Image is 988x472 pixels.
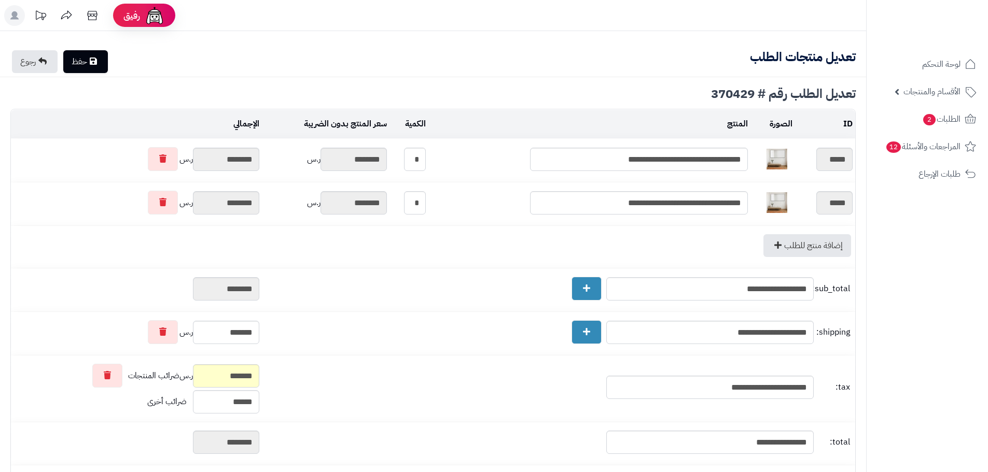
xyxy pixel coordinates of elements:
[13,364,259,388] div: ر.س
[262,110,389,138] td: سعر المنتج بدون الضريبة
[11,110,262,138] td: الإجمالي
[13,147,259,171] div: ر.س
[873,162,982,187] a: طلبات الإرجاع
[903,84,961,99] span: الأقسام والمنتجات
[886,141,901,153] span: 12
[923,114,936,125] span: 2
[147,395,187,408] span: ضرائب أخرى
[13,191,259,214] div: ر.س
[873,134,982,159] a: المراجعات والأسئلة12
[265,148,387,171] div: ر.س
[763,234,851,257] a: إضافة منتج للطلب
[265,191,387,214] div: ر.س
[816,381,850,393] span: tax:
[389,110,428,138] td: الكمية
[428,110,750,138] td: المنتج
[767,192,787,213] img: 1753778503-1-40x40.jpg
[750,48,856,66] b: تعديل منتجات الطلب
[144,5,165,26] img: ai-face.png
[816,326,850,338] span: shipping:
[13,320,259,344] div: ر.س
[922,57,961,71] span: لوحة التحكم
[63,50,108,73] a: حفظ
[816,283,850,295] span: sub_total:
[885,139,961,154] span: المراجعات والأسئلة
[128,370,179,382] span: ضرائب المنتجات
[12,50,58,73] a: رجوع
[816,436,850,448] span: total:
[767,149,787,169] img: 1753776948-1-40x40.jpg
[795,110,855,138] td: ID
[10,88,856,100] div: تعديل الطلب رقم # 370429
[27,5,53,28] a: تحديثات المنصة
[917,8,978,30] img: logo-2.png
[922,112,961,126] span: الطلبات
[919,167,961,181] span: طلبات الإرجاع
[873,107,982,132] a: الطلبات2
[873,52,982,77] a: لوحة التحكم
[123,9,140,22] span: رفيق
[750,110,796,138] td: الصورة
